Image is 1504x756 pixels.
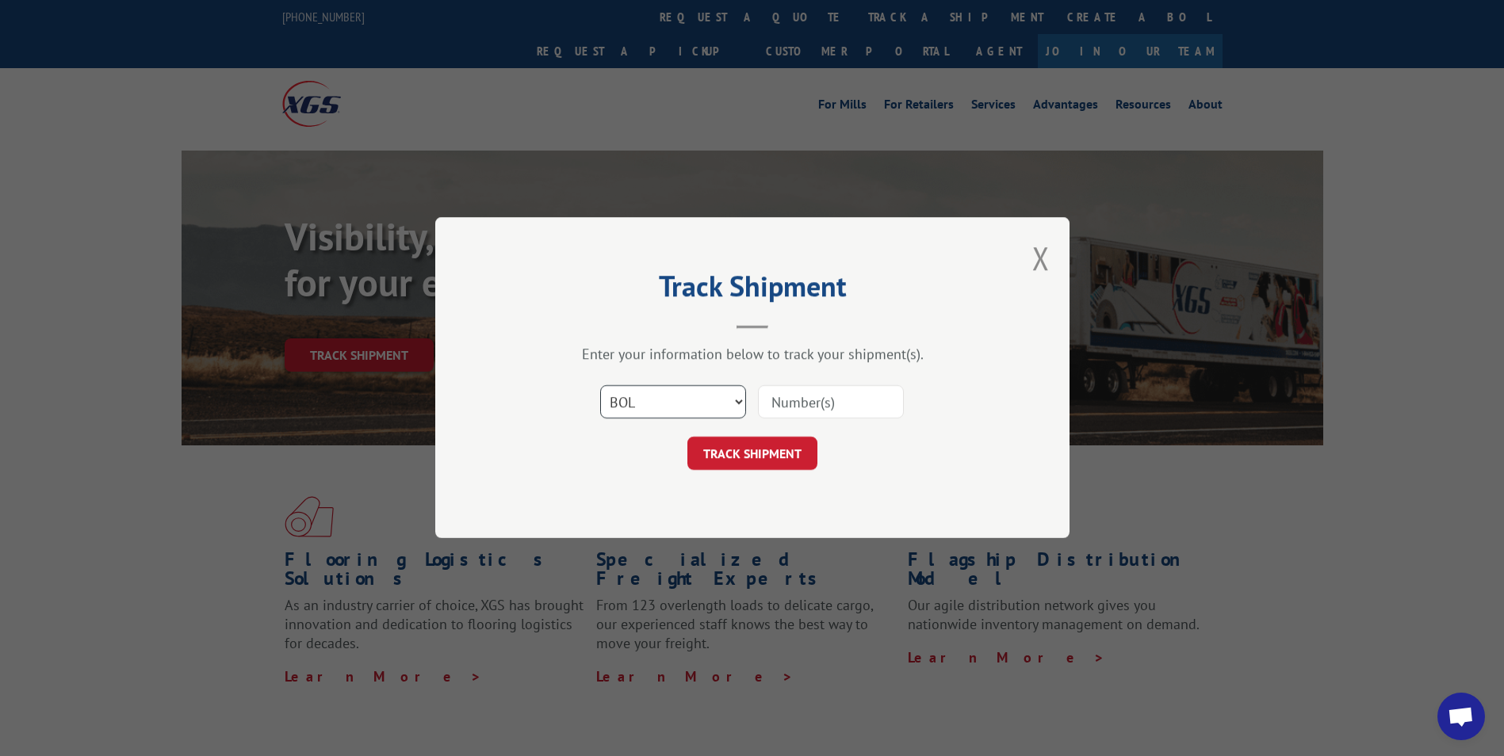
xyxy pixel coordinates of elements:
button: TRACK SHIPMENT [687,437,817,471]
button: Close modal [1032,237,1050,279]
input: Number(s) [758,386,904,419]
h2: Track Shipment [515,275,990,305]
div: Open chat [1437,693,1485,740]
div: Enter your information below to track your shipment(s). [515,346,990,364]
